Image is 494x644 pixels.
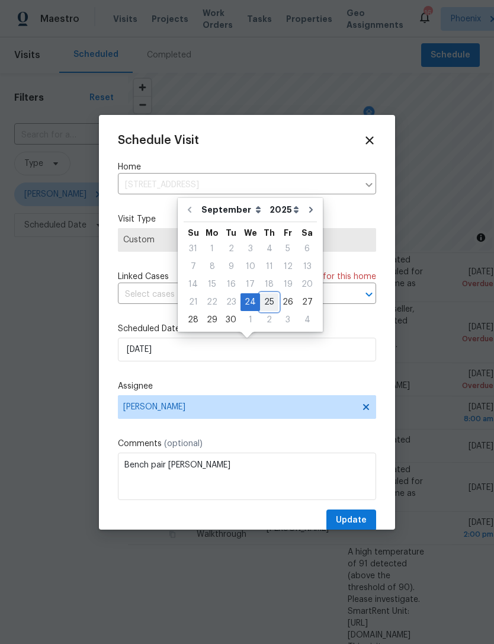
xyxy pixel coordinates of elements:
[297,258,317,275] div: 13
[222,241,240,257] div: 2
[118,286,343,304] input: Select cases
[184,241,203,257] div: 31
[118,338,376,361] input: M/D/YYYY
[118,161,376,173] label: Home
[203,294,222,310] div: 22
[184,276,203,293] div: 14
[260,294,278,310] div: 25
[267,201,302,219] select: Year
[118,438,376,450] label: Comments
[203,275,222,293] div: Mon Sep 15 2025
[278,258,297,275] div: Fri Sep 12 2025
[297,311,317,329] div: Sat Oct 04 2025
[326,510,376,531] button: Update
[203,240,222,258] div: Mon Sep 01 2025
[284,229,292,237] abbr: Friday
[260,258,278,275] div: Thu Sep 11 2025
[203,241,222,257] div: 1
[123,402,355,412] span: [PERSON_NAME]
[184,258,203,275] div: Sun Sep 07 2025
[118,176,358,194] input: Enter in an address
[264,229,275,237] abbr: Thursday
[222,258,240,275] div: 9
[188,229,199,237] abbr: Sunday
[260,311,278,329] div: Thu Oct 02 2025
[278,258,297,275] div: 12
[278,294,297,310] div: 26
[260,293,278,311] div: Thu Sep 25 2025
[203,312,222,328] div: 29
[278,311,297,329] div: Fri Oct 03 2025
[118,323,376,335] label: Scheduled Date
[222,293,240,311] div: Tue Sep 23 2025
[226,229,236,237] abbr: Tuesday
[184,311,203,329] div: Sun Sep 28 2025
[184,294,203,310] div: 21
[222,240,240,258] div: Tue Sep 02 2025
[278,275,297,293] div: Fri Sep 19 2025
[297,258,317,275] div: Sat Sep 13 2025
[301,229,313,237] abbr: Saturday
[184,258,203,275] div: 7
[336,513,367,528] span: Update
[184,293,203,311] div: Sun Sep 21 2025
[203,258,222,275] div: 8
[240,241,260,257] div: 3
[260,240,278,258] div: Thu Sep 04 2025
[240,240,260,258] div: Wed Sep 03 2025
[240,258,260,275] div: Wed Sep 10 2025
[297,240,317,258] div: Sat Sep 06 2025
[260,258,278,275] div: 11
[240,293,260,311] div: Wed Sep 24 2025
[240,294,260,310] div: 24
[361,286,377,303] button: Open
[222,275,240,293] div: Tue Sep 16 2025
[222,276,240,293] div: 16
[184,275,203,293] div: Sun Sep 14 2025
[206,229,219,237] abbr: Monday
[203,276,222,293] div: 15
[222,294,240,310] div: 23
[244,229,257,237] abbr: Wednesday
[297,276,317,293] div: 20
[240,312,260,328] div: 1
[297,294,317,310] div: 27
[260,276,278,293] div: 18
[118,134,199,146] span: Schedule Visit
[297,275,317,293] div: Sat Sep 20 2025
[222,311,240,329] div: Tue Sep 30 2025
[260,312,278,328] div: 2
[118,271,169,283] span: Linked Cases
[198,201,267,219] select: Month
[240,275,260,293] div: Wed Sep 17 2025
[118,453,376,500] textarea: Bench pair [PERSON_NAME]
[278,312,297,328] div: 3
[260,241,278,257] div: 4
[297,312,317,328] div: 4
[222,258,240,275] div: Tue Sep 09 2025
[278,276,297,293] div: 19
[240,276,260,293] div: 17
[240,258,260,275] div: 10
[123,234,371,246] span: Custom
[203,293,222,311] div: Mon Sep 22 2025
[184,240,203,258] div: Sun Aug 31 2025
[278,293,297,311] div: Fri Sep 26 2025
[118,213,376,225] label: Visit Type
[203,311,222,329] div: Mon Sep 29 2025
[260,275,278,293] div: Thu Sep 18 2025
[278,241,297,257] div: 5
[297,241,317,257] div: 6
[184,312,203,328] div: 28
[203,258,222,275] div: Mon Sep 08 2025
[118,380,376,392] label: Assignee
[278,240,297,258] div: Fri Sep 05 2025
[240,311,260,329] div: Wed Oct 01 2025
[164,440,203,448] span: (optional)
[222,312,240,328] div: 30
[297,293,317,311] div: Sat Sep 27 2025
[302,198,320,222] button: Go to next month
[181,198,198,222] button: Go to previous month
[363,134,376,147] span: Close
